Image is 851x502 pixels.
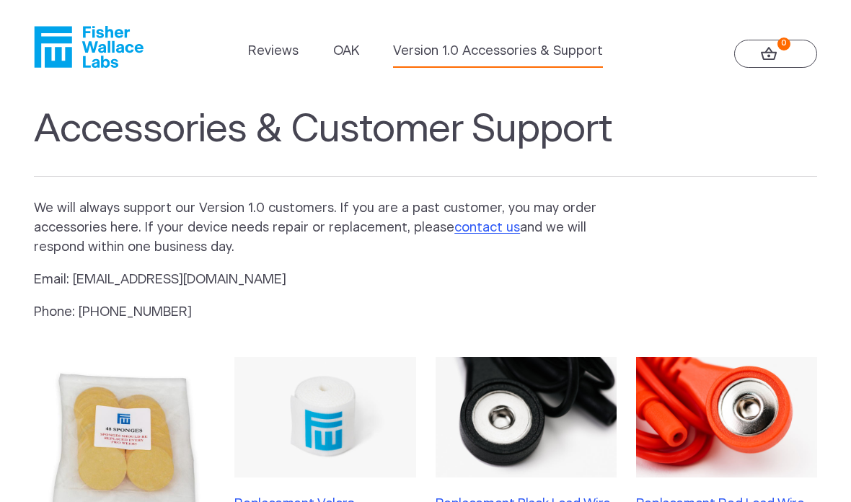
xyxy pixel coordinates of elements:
a: 0 [734,40,817,68]
p: We will always support our Version 1.0 customers. If you are a past customer, you may order acces... [34,199,622,257]
p: Email: [EMAIL_ADDRESS][DOMAIN_NAME] [34,270,622,290]
a: Fisher Wallace [34,26,144,68]
img: Replacement Red Lead Wire [636,357,817,477]
img: Replacement Black Lead Wire [436,357,617,477]
p: Phone: [PHONE_NUMBER] [34,303,622,322]
strong: 0 [777,38,790,50]
img: Replacement Velcro Headband [234,357,415,477]
a: OAK [333,42,359,61]
a: Version 1.0 Accessories & Support [393,42,603,61]
a: contact us [454,221,520,234]
a: Reviews [248,42,299,61]
h1: Accessories & Customer Support [34,107,817,177]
